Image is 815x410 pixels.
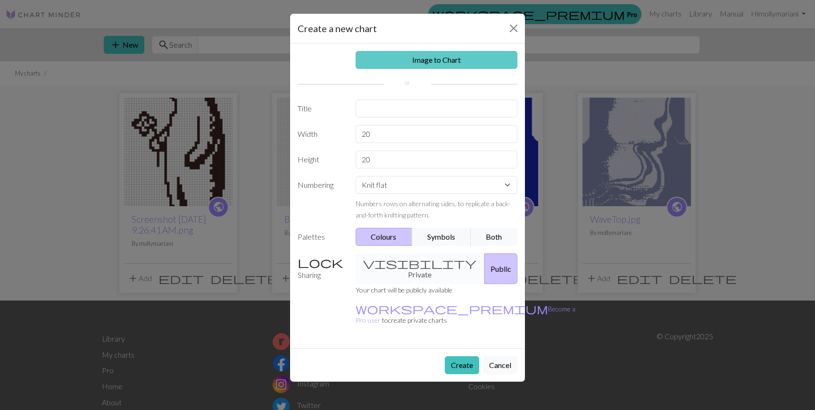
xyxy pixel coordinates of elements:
label: Sharing [292,253,350,284]
a: Image to Chart [356,51,518,69]
h5: Create a new chart [298,21,377,35]
label: Palettes [292,228,350,246]
a: Become a Pro user [356,305,575,324]
button: Close [506,21,521,36]
button: Cancel [483,356,517,374]
label: Numbering [292,176,350,220]
small: Numbers rows on alternating sides, to replicate a back-and-forth knitting pattern. [356,200,511,219]
label: Title [292,100,350,117]
button: Both [471,228,518,246]
button: Public [484,253,517,284]
label: Height [292,151,350,168]
small: to create private charts [356,305,575,324]
button: Colours [356,228,413,246]
button: Symbols [412,228,471,246]
button: Create [445,356,479,374]
small: Your chart will be publicly available [356,286,452,294]
span: workspace_premium [356,302,548,315]
label: Width [292,125,350,143]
